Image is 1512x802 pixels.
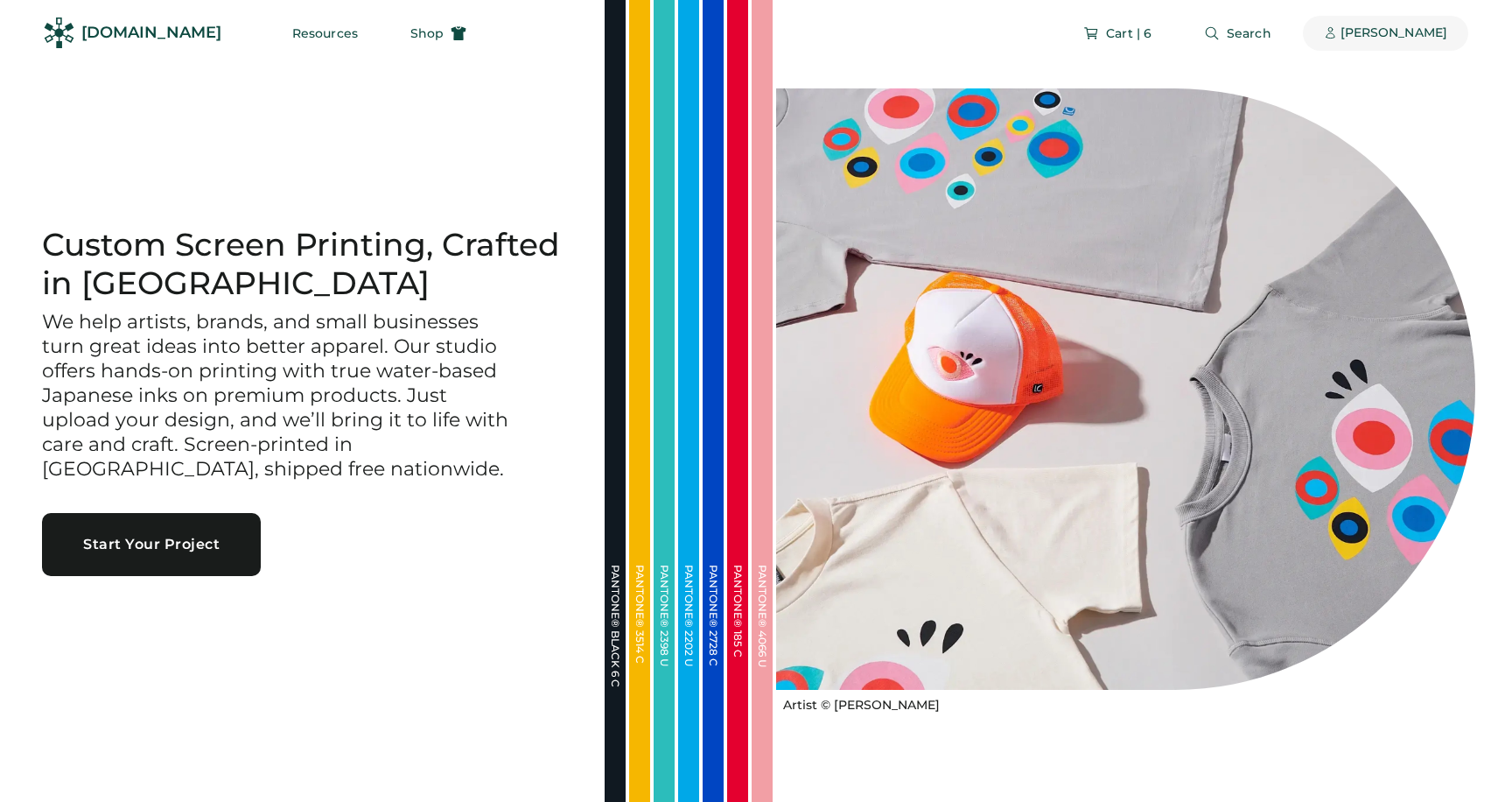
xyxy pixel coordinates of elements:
[610,565,620,740] div: PANTONE® BLACK 6 C
[659,565,669,740] div: PANTONE® 2398 U
[732,565,743,740] div: PANTONE® 185 C
[81,22,221,44] div: [DOMAIN_NAME]
[1340,25,1447,42] div: [PERSON_NAME]
[757,565,767,740] div: PANTONE® 4066 U
[1106,27,1151,39] span: Cart | 6
[42,513,261,576] button: Start Your Project
[389,16,487,51] button: Shop
[1062,16,1172,51] button: Cart | 6
[776,690,940,714] a: Artist © [PERSON_NAME]
[42,310,514,482] h3: We help artists, brands, and small businesses turn great ideas into better apparel. Our studio of...
[683,565,694,740] div: PANTONE® 2202 U
[634,565,645,740] div: PANTONE® 3514 C
[44,18,74,48] img: Rendered Logo - Screens
[1227,27,1271,39] span: Search
[783,697,940,714] div: Artist © [PERSON_NAME]
[1183,16,1292,51] button: Search
[708,565,718,740] div: PANTONE® 2728 C
[410,27,444,39] span: Shop
[42,226,563,303] h1: Custom Screen Printing, Crafted in [GEOGRAPHIC_DATA]
[271,16,379,51] button: Resources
